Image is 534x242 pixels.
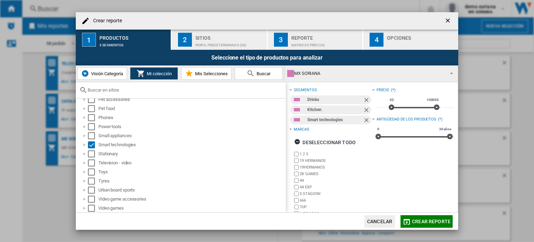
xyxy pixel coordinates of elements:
input: brand.name [294,211,299,216]
div: Opciones [387,32,455,40]
div: Video game accessories [98,196,285,203]
span: Crear reporte [412,219,451,224]
div: Productos [99,32,168,40]
label: 2K GAMES [300,171,372,177]
div: Smart technologies [98,141,285,148]
div: Power tools [98,123,285,130]
div: Drinks [307,95,363,104]
md-checkbox: Select [88,96,98,103]
button: 3 Reporte Matriz de precios [268,30,363,50]
div: Marcas [294,127,309,132]
label: 19 HERMANOS [300,158,372,163]
div: Deseleccionar todo [294,136,356,149]
div: Precio [377,87,389,93]
label: 666 [300,198,372,203]
h4: Crear reporte [90,17,122,24]
span: 30 años [438,126,452,132]
md-checkbox: Select [88,105,98,112]
label: 44 EXP [300,185,372,190]
ng-md-icon: Quitar [363,117,371,125]
div: Tyres [98,178,285,185]
div: 3 [274,33,288,47]
span: Mi colección [145,71,172,76]
button: Mi colección [130,67,178,80]
button: Crear reporte [400,215,453,228]
md-checkbox: Select [88,169,98,175]
ng-md-icon: getI18NText('BUTTONS.CLOSE_DIALOG') [444,17,453,25]
input: Buscar en sitios [88,87,282,93]
div: 2 [178,33,192,47]
div: Video games [98,205,285,212]
div: Small appliances [98,132,285,139]
label: A DE COCO [300,211,372,216]
input: brand.name [294,165,299,170]
div: 1 [82,33,96,47]
button: 4 Opciones [363,30,458,50]
input: brand.name [294,178,299,183]
label: 1 2 3 [300,151,372,157]
span: 0$ [389,97,395,103]
md-checkbox: Select [88,178,98,185]
div: Matriz de precios [291,40,360,47]
input: brand.name [294,158,299,163]
div: Seleccione el tipo de productos para analizar [76,50,458,65]
div: Pet food [98,105,285,112]
md-checkbox: Select [88,187,98,194]
div: Kitchen [307,106,363,114]
button: Buscar [235,67,283,80]
input: brand.name [294,152,299,156]
button: 1 Productos 3 segmentos [76,30,171,50]
img: wiser-icon-blue.png [81,69,89,78]
input: brand.name [294,172,299,176]
input: brand.name [294,198,299,203]
div: Reporte [291,32,360,40]
label: 19HERMANOS [300,165,372,170]
input: brand.name [294,192,299,196]
md-checkbox: Select [88,123,98,130]
span: Buscar [255,71,270,76]
div: segmentos [294,87,317,93]
button: getI18NText('BUTTONS.CLOSE_DIALOG') [442,14,455,28]
label: 5 STAGIONI [300,191,372,196]
button: Mis Selecciones [181,67,232,80]
div: 4 [370,33,383,47]
label: 7UP [300,204,372,210]
div: Television - video [98,159,285,166]
md-checkbox: Select [88,114,98,121]
div: Phones [98,114,285,121]
div: Smart technologies [307,116,363,124]
span: Visión Categoría [89,71,123,76]
div: Stationary [98,150,285,157]
button: Cancelar [364,215,395,228]
ng-md-icon: Quitar [363,96,371,105]
label: 44 [300,178,372,183]
span: Mis Selecciones [193,71,228,76]
input: brand.name [294,205,299,209]
input: brand.name [294,185,299,189]
div: MX SORIANA [287,69,444,78]
div: Urban board sports [98,187,285,194]
button: Visión Categoría [77,67,127,80]
md-checkbox: Select [88,132,98,139]
span: 10000$ [426,97,440,103]
md-checkbox: Select [88,196,98,203]
div: 3 segmentos [99,40,168,47]
div: Perfil predeterminado (28) [195,40,264,47]
div: Antigüedad de los productos [377,117,436,122]
md-checkbox: Select [88,205,98,212]
div: Toys [98,169,285,175]
md-checkbox: Select [88,159,98,166]
span: 0 [376,126,380,132]
div: Sitios [195,32,264,40]
div: Pet accessories [98,96,285,103]
md-checkbox: Select [88,150,98,157]
button: Deseleccionar todo [292,136,358,149]
button: 2 Sitios Perfil predeterminado (28) [172,30,267,50]
ng-md-icon: Quitar [363,107,371,115]
md-checkbox: Select [88,141,98,148]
